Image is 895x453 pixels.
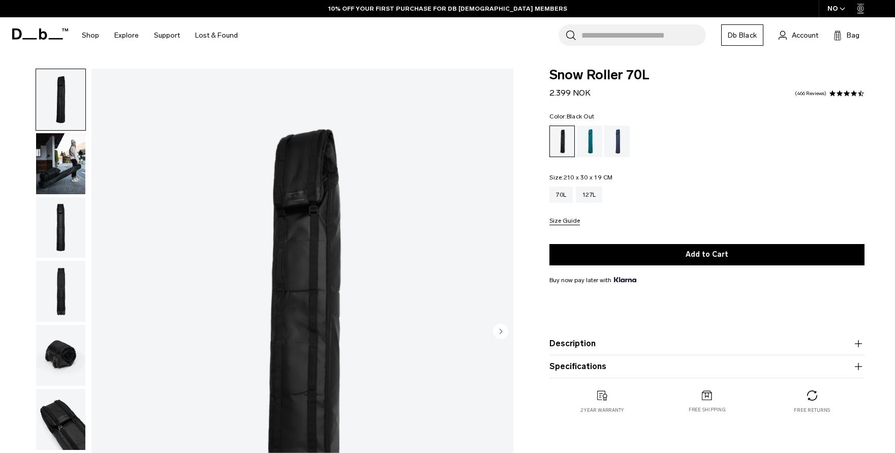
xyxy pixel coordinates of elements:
[549,360,865,373] button: Specifications
[36,389,85,450] img: Snow Roller 70L Black Out
[567,113,594,120] span: Black Out
[721,24,763,46] a: Db Black
[36,133,85,194] img: Snow Roller 70L Black Out
[794,407,830,414] p: Free returns
[493,323,508,341] button: Next slide
[577,126,602,157] a: Midnight Teal
[36,324,86,386] button: Snow Roller 70L Black Out
[576,187,602,203] a: 127L
[36,261,85,322] img: Snow Roller 70L Black Out
[328,4,567,13] a: 10% OFF YOUR FIRST PURCHASE FOR DB [DEMOGRAPHIC_DATA] MEMBERS
[549,88,591,98] span: 2.399 NOK
[114,17,139,53] a: Explore
[195,17,238,53] a: Lost & Found
[689,406,726,413] p: Free shipping
[74,17,245,53] nav: Main Navigation
[549,69,865,82] span: Snow Roller 70L
[36,388,86,450] button: Snow Roller 70L Black Out
[549,187,573,203] a: 70L
[36,325,85,386] img: Snow Roller 70L Black Out
[36,197,86,259] button: Snow Roller 70L Black Out
[36,69,85,130] img: Snow Roller 70L Black Out
[549,244,865,265] button: Add to Cart
[36,260,86,322] button: Snow Roller 70L Black Out
[36,69,86,131] button: Snow Roller 70L Black Out
[564,174,613,181] span: 210 x 30 x 19 CM
[549,218,580,225] button: Size Guide
[36,197,85,258] img: Snow Roller 70L Black Out
[549,113,594,119] legend: Color:
[614,277,636,282] img: {"height" => 20, "alt" => "Klarna"}
[82,17,99,53] a: Shop
[36,133,86,195] button: Snow Roller 70L Black Out
[795,91,826,96] a: 466 reviews
[549,174,612,180] legend: Size:
[604,126,630,157] a: Blue Hour
[779,29,818,41] a: Account
[549,126,575,157] a: Black Out
[580,407,624,414] p: 2 year warranty
[847,30,859,41] span: Bag
[834,29,859,41] button: Bag
[154,17,180,53] a: Support
[792,30,818,41] span: Account
[549,338,865,350] button: Description
[549,276,636,285] span: Buy now pay later with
